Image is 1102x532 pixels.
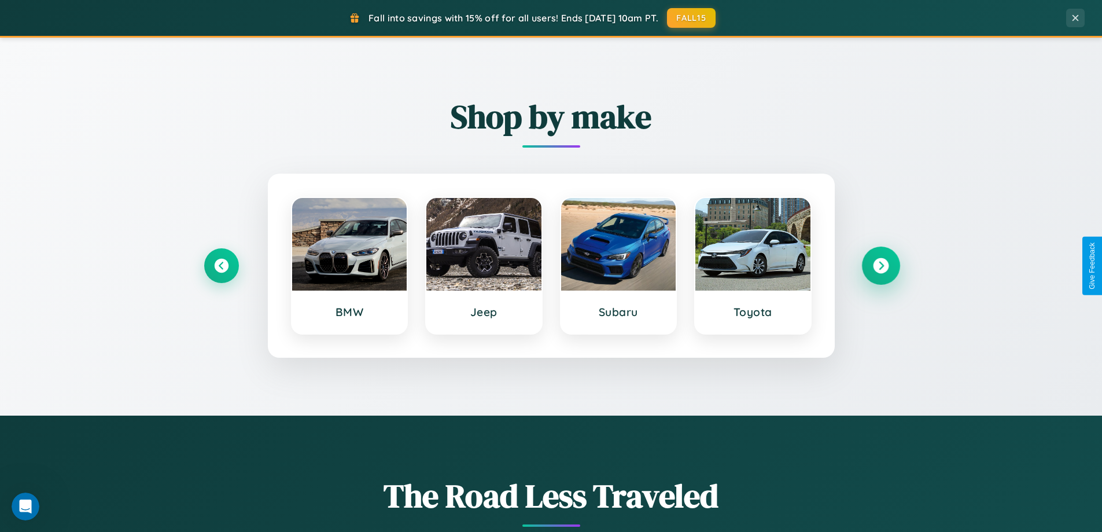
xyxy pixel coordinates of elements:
[304,305,396,319] h3: BMW
[707,305,799,319] h3: Toyota
[204,474,898,518] h1: The Road Less Traveled
[368,12,658,24] span: Fall into savings with 15% off for all users! Ends [DATE] 10am PT.
[438,305,530,319] h3: Jeep
[667,8,716,28] button: FALL15
[12,493,39,520] iframe: Intercom live chat
[204,94,898,139] h2: Shop by make
[573,305,665,319] h3: Subaru
[1088,243,1096,289] div: Give Feedback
